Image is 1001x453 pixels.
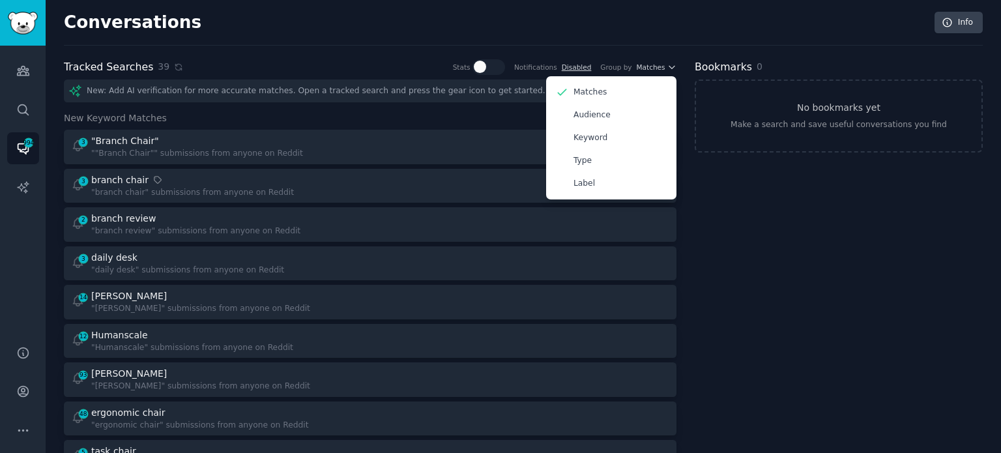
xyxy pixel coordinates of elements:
div: [PERSON_NAME] [91,289,167,303]
div: "branch review" submissions from anyone on Reddit [91,226,300,237]
p: Matches [573,87,607,98]
p: Keyword [573,132,607,144]
h3: No bookmarks yet [797,101,880,115]
span: 39 [158,60,169,74]
span: 994 [23,138,35,147]
img: GummySearch logo [8,12,38,35]
span: 3 [78,254,89,263]
a: 3branch chair"branch chair" submissions from anyone on Reddit [64,169,676,203]
span: New Keyword Matches [64,111,167,125]
a: 3"Branch Chair"""Branch Chair"" submissions from anyone on Reddit [64,130,676,164]
h2: Tracked Searches [64,59,153,76]
div: ergonomic chair [91,406,165,420]
a: No bookmarks yetMake a search and save useful conversations you find [695,80,983,153]
p: Label [573,178,595,190]
a: 93[PERSON_NAME]"[PERSON_NAME]" submissions from anyone on Reddit [64,362,676,397]
p: Audience [573,110,611,121]
span: 48 [78,409,89,418]
a: Info [935,12,983,34]
span: 14 [78,293,89,302]
a: 12Humanscale"Humanscale" submissions from anyone on Reddit [64,324,676,358]
div: Make a search and save useful conversations you find [731,119,947,131]
div: Notifications [514,63,557,72]
div: Group by [600,63,631,72]
div: [PERSON_NAME] [91,367,167,381]
div: Humanscale [91,329,148,342]
div: "branch chair" submissions from anyone on Reddit [91,187,294,199]
a: 994 [7,132,39,164]
div: "[PERSON_NAME]" submissions from anyone on Reddit [91,381,310,392]
a: 3daily desk"daily desk" submissions from anyone on Reddit [64,246,676,281]
div: Stats [453,63,471,72]
span: Matches [637,63,665,72]
h2: Conversations [64,12,201,33]
span: 12 [78,332,89,341]
div: "[PERSON_NAME]" submissions from anyone on Reddit [91,303,310,315]
a: 14[PERSON_NAME]"[PERSON_NAME]" submissions from anyone on Reddit [64,285,676,319]
span: 2 [78,215,89,224]
div: New: Add AI verification for more accurate matches. Open a tracked search and press the gear icon... [64,80,676,102]
div: daily desk [91,251,138,265]
div: ""Branch Chair"" submissions from anyone on Reddit [91,148,303,160]
p: Type [573,155,592,167]
div: branch review [91,212,156,226]
a: Disabled [562,63,592,71]
h2: Bookmarks [695,59,752,76]
a: 48ergonomic chair"ergonomic chair" submissions from anyone on Reddit [64,402,676,436]
div: "Humanscale" submissions from anyone on Reddit [91,342,293,354]
span: 3 [78,138,89,147]
div: "daily desk" submissions from anyone on Reddit [91,265,284,276]
button: Matches [637,63,676,72]
a: 2branch review"branch review" submissions from anyone on Reddit [64,207,676,242]
div: branch chair [91,173,149,187]
div: "ergonomic chair" submissions from anyone on Reddit [91,420,308,431]
span: 3 [78,177,89,186]
span: 0 [757,61,762,72]
div: "Branch Chair" [91,134,159,148]
span: 93 [78,370,89,379]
